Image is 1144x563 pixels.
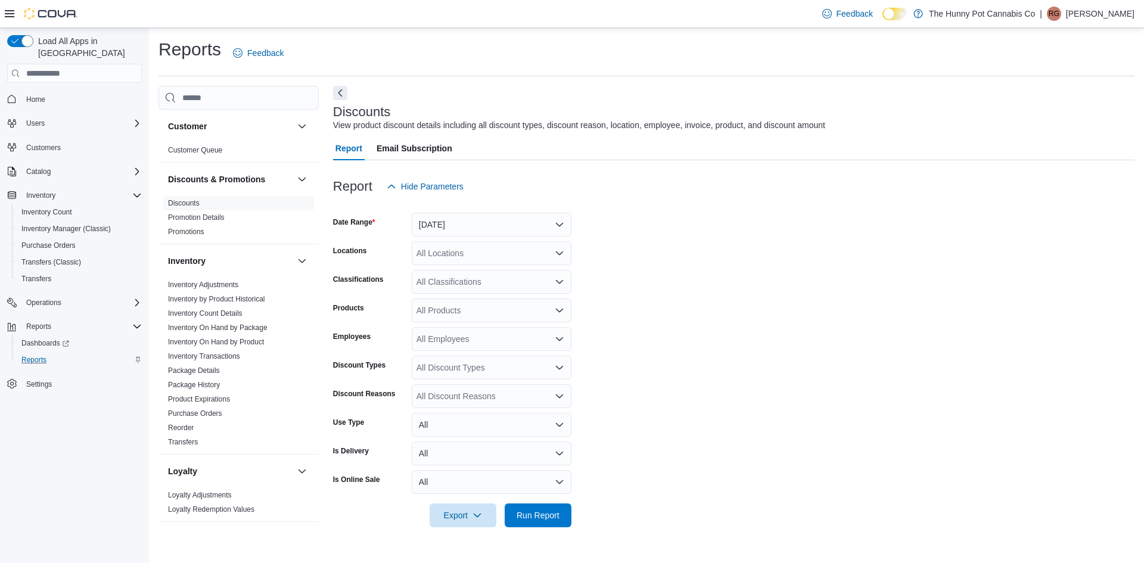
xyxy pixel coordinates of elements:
span: Dashboards [21,338,69,348]
h1: Reports [158,38,221,61]
button: Reports [12,352,147,368]
a: Inventory Manager (Classic) [17,222,116,236]
button: Reports [2,318,147,335]
span: Purchase Orders [21,241,76,250]
a: Inventory Adjustments [168,281,238,289]
div: View product discount details including all discount types, discount reason, location, employee, ... [333,119,825,132]
button: Loyalty [295,464,309,478]
span: Feedback [837,8,873,20]
span: Inventory Manager (Classic) [21,224,111,234]
span: Inventory by Product Historical [168,294,265,304]
a: Transfers [168,438,198,446]
button: Next [333,86,347,100]
button: Open list of options [555,277,564,287]
span: Inventory [21,188,142,203]
a: Customer Queue [168,146,222,154]
div: Loyalty [158,488,319,521]
a: Transfers (Classic) [17,255,86,269]
button: Customers [2,139,147,156]
a: Inventory Transactions [168,352,240,360]
button: Users [21,116,49,130]
span: Home [26,95,45,104]
span: Users [26,119,45,128]
button: Open list of options [555,334,564,344]
span: Inventory Count [17,205,142,219]
button: Open list of options [555,306,564,315]
span: Dashboards [17,336,142,350]
span: Inventory Count Details [168,309,243,318]
div: Inventory [158,278,319,454]
a: Discounts [168,199,200,207]
button: Export [430,503,496,527]
button: Run Report [505,503,571,527]
a: Feedback [817,2,878,26]
a: Feedback [228,41,288,65]
button: Users [2,115,147,132]
button: Transfers (Classic) [12,254,147,270]
h3: Customer [168,120,207,132]
a: Settings [21,377,57,391]
a: Inventory On Hand by Package [168,324,268,332]
label: Classifications [333,275,384,284]
a: Product Expirations [168,395,230,403]
span: Package Details [168,366,220,375]
img: Cova [24,8,77,20]
h3: Loyalty [168,465,197,477]
button: Discounts & Promotions [295,172,309,186]
a: Package History [168,381,220,389]
label: Employees [333,332,371,341]
span: Catalog [21,164,142,179]
button: Transfers [12,270,147,287]
span: Settings [26,380,52,389]
label: Use Type [333,418,364,427]
span: Customers [26,143,61,153]
span: Inventory [26,191,55,200]
span: Email Subscription [377,136,452,160]
div: Customer [158,143,319,162]
a: Inventory by Product Historical [168,295,265,303]
a: Purchase Orders [168,409,222,418]
span: Inventory On Hand by Package [168,323,268,332]
button: Open list of options [555,363,564,372]
button: All [412,470,571,494]
span: Load All Apps in [GEOGRAPHIC_DATA] [33,35,142,59]
span: Catalog [26,167,51,176]
span: Transfers [21,274,51,284]
button: Hide Parameters [382,175,468,198]
div: Ryckolos Griffiths [1047,7,1061,21]
span: Settings [21,377,142,391]
button: Operations [21,296,66,310]
a: Promotion Details [168,213,225,222]
button: [DATE] [412,213,571,237]
button: Inventory [168,255,293,267]
span: Transfers [17,272,142,286]
a: Reports [17,353,51,367]
button: Open list of options [555,248,564,258]
p: | [1040,7,1042,21]
label: Discount Types [333,360,386,370]
span: Inventory Adjustments [168,280,238,290]
input: Dark Mode [882,8,907,20]
span: Inventory Manager (Classic) [17,222,142,236]
span: Package History [168,380,220,390]
p: The Hunny Pot Cannabis Co [929,7,1035,21]
h3: Discounts [333,105,391,119]
label: Date Range [333,217,375,227]
span: Product Expirations [168,394,230,404]
a: Loyalty Redemption Values [168,505,254,514]
label: Is Delivery [333,446,369,456]
span: Reports [26,322,51,331]
a: Customers [21,141,66,155]
span: Reports [21,319,142,334]
button: Customer [295,119,309,133]
span: Users [21,116,142,130]
button: Inventory Manager (Classic) [12,220,147,237]
button: Discounts & Promotions [168,173,293,185]
span: Reports [21,355,46,365]
button: Settings [2,375,147,393]
a: Promotions [168,228,204,236]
